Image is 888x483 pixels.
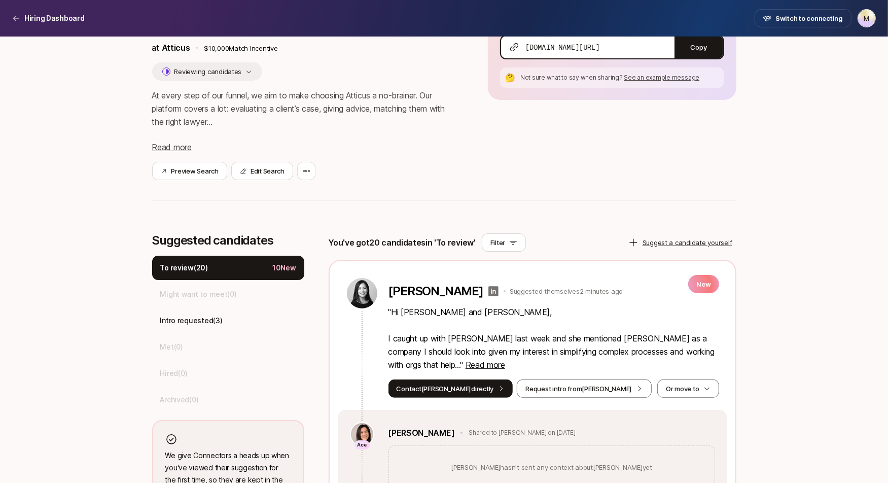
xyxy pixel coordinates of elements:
span: See an example message [624,74,700,81]
img: 71d7b91d_d7cb_43b4_a7ea_a9b2f2cc6e03.jpg [351,423,373,445]
p: M [864,12,870,24]
span: [DOMAIN_NAME][URL] [525,42,600,52]
p: Might want to meet ( 0 ) [160,288,237,300]
button: Contact[PERSON_NAME]directly [388,379,513,398]
p: Suggest a candidate yourself [643,237,732,248]
p: Archived ( 0 ) [160,394,199,406]
p: Intro requested ( 3 ) [160,315,223,327]
p: You've got 20 candidates in 'To review' [329,236,476,249]
p: Hired ( 0 ) [160,367,188,379]
button: M [858,9,876,27]
button: Edit Search [231,162,293,180]
img: a6da1878_b95e_422e_bba6_ac01d30c5b5f.jpg [347,278,377,308]
button: Switch to connecting [755,9,851,27]
p: at [152,41,190,54]
div: 🤔 [504,72,516,84]
button: Copy [674,36,723,58]
button: Or move to [657,379,719,398]
p: Not sure what to say when sharing? [520,73,720,82]
p: Suggested themselves 2 minutes ago [510,286,623,296]
p: Suggested candidates [152,233,304,248]
button: Reviewing candidates [152,62,263,81]
p: To review ( 20 ) [160,262,208,274]
p: [PERSON_NAME] hasn't sent any context about [PERSON_NAME] yet [451,462,652,472]
p: Shared to [PERSON_NAME] on [DATE] [469,428,575,437]
p: Hiring Dashboard [24,12,85,24]
p: New [688,275,719,293]
span: Read more [466,360,505,370]
button: Preview Search [152,162,227,180]
p: At every step of our funnel, we aim to make choosing Atticus a no-brainer. Our platform covers a ... [152,89,455,128]
span: Switch to connecting [775,13,843,23]
button: Request intro from[PERSON_NAME] [517,379,652,398]
p: Ace [358,441,367,450]
p: 10 New [272,262,296,274]
p: Met ( 0 ) [160,341,183,353]
span: Read more [152,142,192,152]
a: Atticus [162,43,190,53]
a: [PERSON_NAME] [388,426,455,439]
p: [PERSON_NAME] [388,284,483,298]
button: Filter [482,233,526,252]
p: " Hi [PERSON_NAME] and [PERSON_NAME], I caught up with [PERSON_NAME] last week and she mentioned ... [388,305,719,371]
p: $10,000 Match Incentive [204,43,455,53]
